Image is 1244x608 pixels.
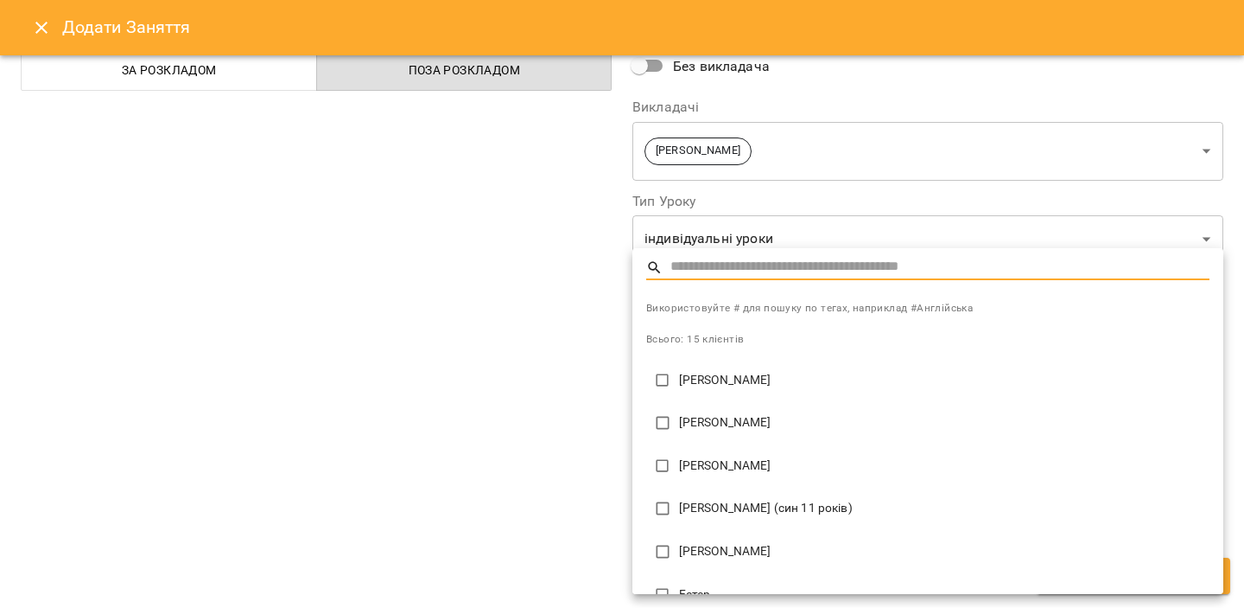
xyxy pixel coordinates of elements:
p: [PERSON_NAME] [679,458,1209,475]
p: [PERSON_NAME] [679,372,1209,389]
p: [PERSON_NAME] (син 11 років) [679,500,1209,517]
p: Естер [679,586,1209,604]
p: [PERSON_NAME] [679,414,1209,432]
span: Використовуйте # для пошуку по тегах, наприклад #Англійська [646,300,1209,317]
span: Всього: 15 клієнтів [646,333,744,345]
p: [PERSON_NAME] [679,543,1209,560]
